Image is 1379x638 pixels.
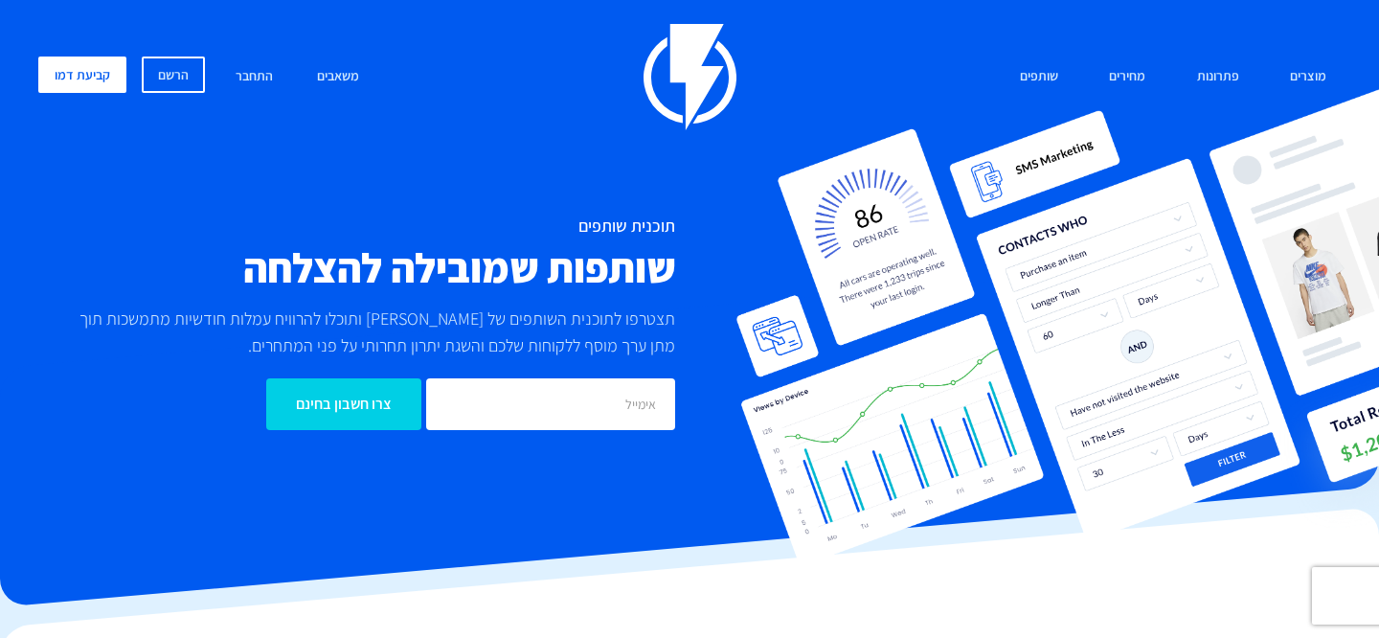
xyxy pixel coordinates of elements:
a: משאבים [303,57,373,98]
a: מוצרים [1276,57,1341,98]
a: שותפים [1006,57,1073,98]
a: פתרונות [1183,57,1254,98]
h2: שותפות שמובילה להצלחה [53,245,675,291]
p: תצטרפו לתוכנית השותפים של [PERSON_NAME] ותוכלו להרוויח עמלות חודשיות מתמשכות תוך מתן ערך מוסף ללק... [53,306,675,359]
a: קביעת דמו [38,57,126,93]
a: התחבר [221,57,287,98]
h1: תוכנית שותפים [53,216,675,236]
a: מחירים [1095,57,1160,98]
input: צרו חשבון בחינם [266,378,421,430]
a: הרשם [142,57,205,93]
input: אימייל [426,378,675,430]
